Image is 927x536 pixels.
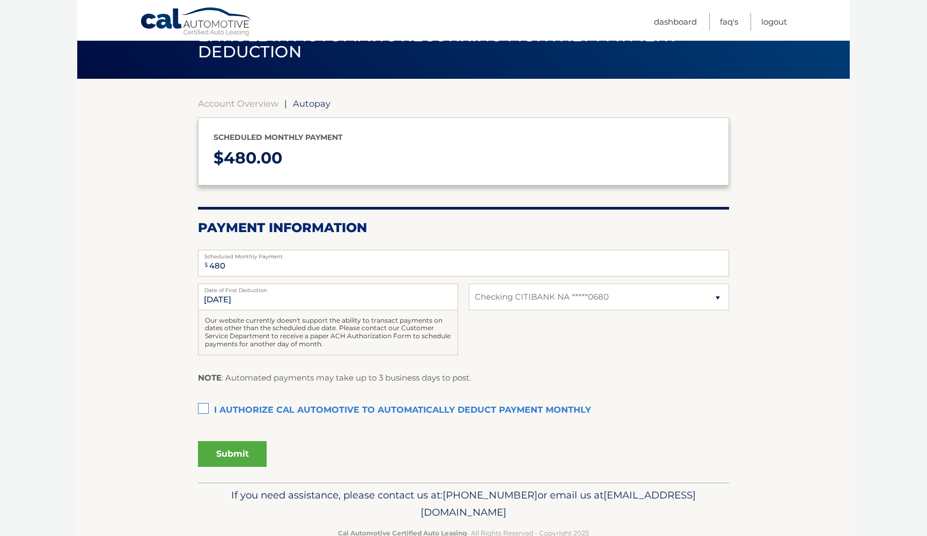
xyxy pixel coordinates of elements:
[293,98,330,109] span: Autopay
[205,487,722,521] p: If you need assistance, please contact us at: or email us at
[198,284,458,292] label: Date of First Deduction
[198,98,278,109] a: Account Overview
[198,400,729,421] label: I authorize cal automotive to automatically deduct payment monthly
[284,98,287,109] span: |
[198,284,458,310] input: Payment Date
[198,250,729,258] label: Scheduled Monthly Payment
[654,13,697,31] a: Dashboard
[198,26,678,62] span: Enroll in automatic recurring monthly payment deduction
[443,489,538,501] span: [PHONE_NUMBER]
[198,373,222,383] strong: NOTE
[761,13,787,31] a: Logout
[198,371,471,385] p: : Automated payments may take up to 3 business days to post.
[198,250,729,277] input: Payment Amount
[198,220,729,236] h2: Payment Information
[214,144,713,173] p: $
[198,441,267,467] button: Submit
[201,253,211,277] span: $
[140,7,253,38] a: Cal Automotive
[224,148,282,168] span: 480.00
[198,310,458,355] div: Our website currently doesn't support the ability to transact payments on dates other than the sc...
[720,13,738,31] a: FAQ's
[214,131,713,144] p: Scheduled monthly payment
[421,489,696,518] span: [EMAIL_ADDRESS][DOMAIN_NAME]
